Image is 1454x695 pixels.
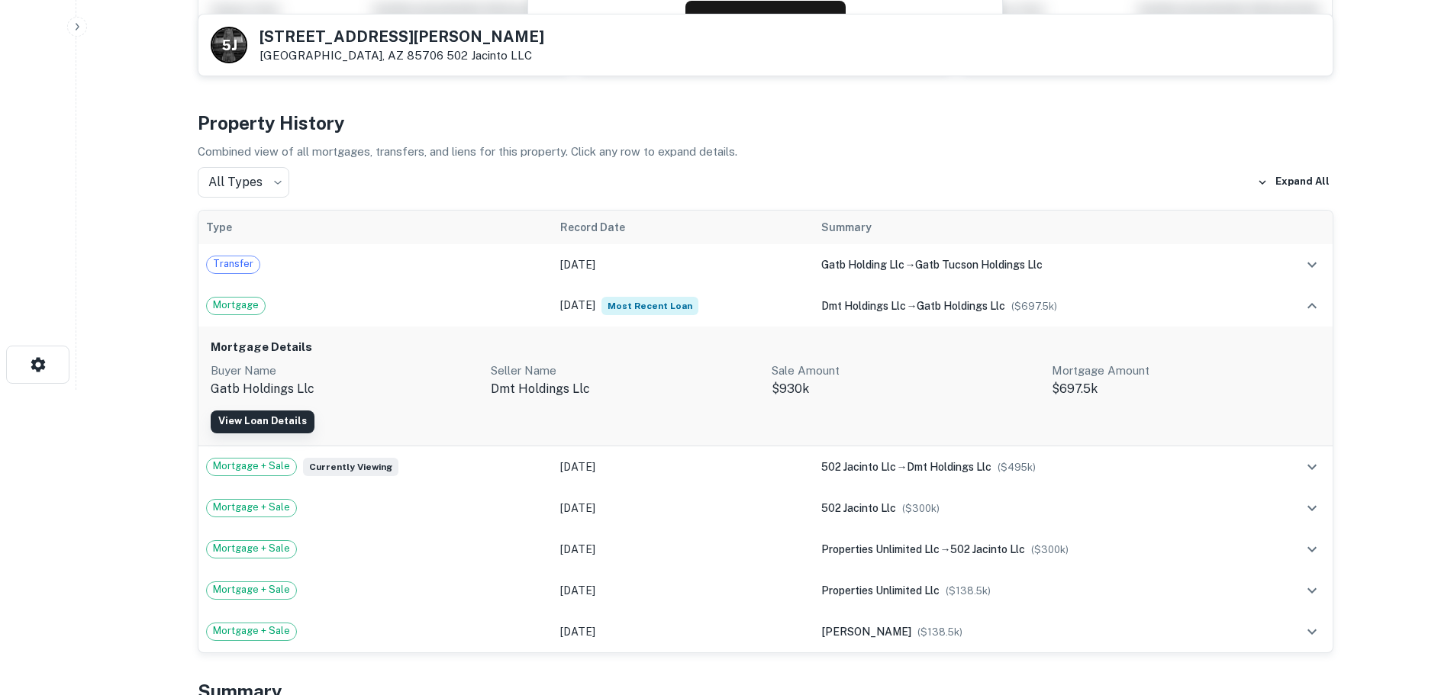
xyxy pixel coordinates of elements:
iframe: Chat Widget [1378,573,1454,646]
span: ($ 300k ) [902,503,940,514]
span: Mortgage + Sale [207,623,296,639]
button: expand row [1299,454,1325,480]
h4: Property History [198,109,1333,137]
h6: Mortgage Details [211,339,1320,356]
span: ($ 300k ) [1031,544,1069,555]
span: Currently viewing [303,458,398,476]
td: [DATE] [553,285,814,327]
p: $697.5k [1052,380,1320,398]
a: View Loan Details [211,410,314,433]
td: [DATE] [553,570,814,611]
div: → [821,459,1254,475]
th: Type [198,211,553,244]
button: Request Borrower Info [685,1,846,37]
button: expand row [1299,578,1325,603]
span: ($ 138.5k ) [946,585,991,597]
button: Expand All [1253,171,1333,194]
h5: [STREET_ADDRESS][PERSON_NAME] [260,29,544,44]
td: [DATE] [553,446,814,487]
span: Mortgage + Sale [207,582,296,597]
button: expand row [1299,293,1325,319]
span: dmt holdings llc [821,300,906,312]
span: gatb holdings llc [917,300,1005,312]
p: dmt holdings llc [491,380,759,398]
p: Buyer Name [211,362,479,380]
span: gatb tucson holdings llc [915,259,1043,271]
p: [GEOGRAPHIC_DATA], AZ 85706 [260,49,544,63]
span: Mortgage [207,298,265,313]
button: expand row [1299,619,1325,645]
p: Mortgage Amount [1052,362,1320,380]
button: expand row [1299,495,1325,521]
span: Most Recent Loan [601,297,698,315]
div: → [821,256,1254,273]
span: Mortgage + Sale [207,459,296,474]
span: gatb holding llc [821,259,904,271]
span: ($ 138.5k ) [917,626,962,638]
p: Combined view of all mortgages, transfers, and liens for this property. Click any row to expand d... [198,143,1333,161]
td: [DATE] [553,611,814,652]
p: Seller Name [491,362,759,380]
button: expand row [1299,536,1325,562]
a: 502 Jacinto LLC [447,49,532,62]
span: 502 jacinto llc [821,502,896,514]
div: → [821,541,1254,558]
th: Summary [814,211,1262,244]
span: ($ 697.5k ) [1011,301,1057,312]
span: dmt holdings llc [907,461,991,473]
div: → [821,298,1254,314]
span: properties unlimited llc [821,584,940,597]
td: [DATE] [553,244,814,285]
span: Transfer [207,256,260,272]
div: All Types [198,167,289,198]
p: 5 J [222,35,236,56]
span: ($ 495k ) [998,462,1036,473]
span: [PERSON_NAME] [821,626,911,638]
span: 502 jacinto llc [821,461,896,473]
button: expand row [1299,252,1325,278]
th: Record Date [553,211,814,244]
span: properties unlimited llc [821,543,940,555]
span: Mortgage + Sale [207,541,296,556]
span: Mortgage + Sale [207,500,296,515]
p: Sale Amount [772,362,1040,380]
span: 502 jacinto llc [950,543,1025,555]
td: [DATE] [553,529,814,570]
p: gatb holdings llc [211,380,479,398]
p: $930k [772,380,1040,398]
td: [DATE] [553,487,814,529]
